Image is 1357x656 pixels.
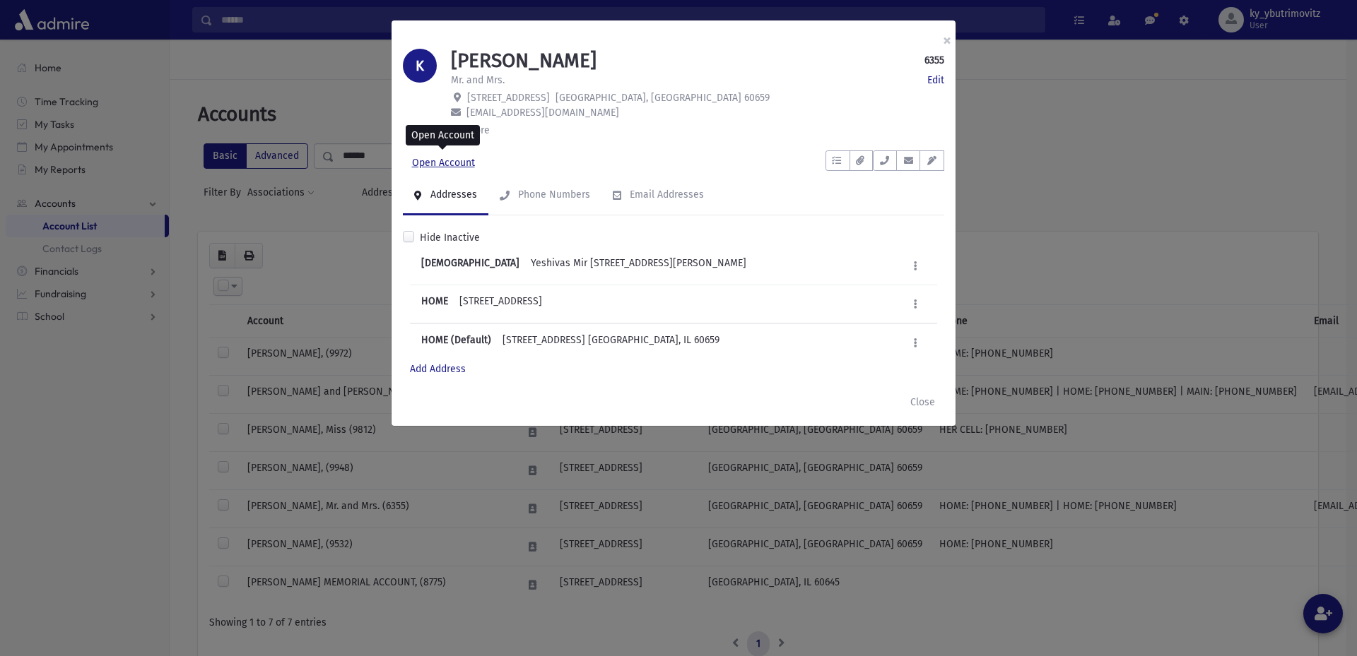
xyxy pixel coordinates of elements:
[467,92,550,104] span: [STREET_ADDRESS]
[466,107,619,119] span: [EMAIL_ADDRESS][DOMAIN_NAME]
[901,389,944,415] button: Close
[451,49,597,73] h1: [PERSON_NAME]
[428,189,477,201] div: Addresses
[451,73,505,88] p: Mr. and Mrs.
[406,125,480,145] div: Open Account
[403,176,488,215] a: Addresses
[627,189,704,201] div: Email Addresses
[421,294,448,314] b: HOME
[556,92,770,104] span: [GEOGRAPHIC_DATA], [GEOGRAPHIC_DATA] 60659
[459,294,542,314] div: [STREET_ADDRESS]
[515,189,590,201] div: Phone Numbers
[488,176,601,215] a: Phone Numbers
[932,20,963,60] button: ×
[421,333,491,353] b: HOME (Default)
[601,176,715,215] a: Email Addresses
[410,363,466,375] a: Add Address
[503,333,719,353] div: [STREET_ADDRESS] [GEOGRAPHIC_DATA], IL 60659
[531,256,746,276] div: Yeshivas Mir [STREET_ADDRESS][PERSON_NAME]
[924,53,944,68] strong: 6355
[403,150,484,176] a: Open Account
[403,49,437,83] div: K
[420,230,480,245] label: Hide Inactive
[927,73,944,88] a: Edit
[421,256,519,276] b: [DEMOGRAPHIC_DATA]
